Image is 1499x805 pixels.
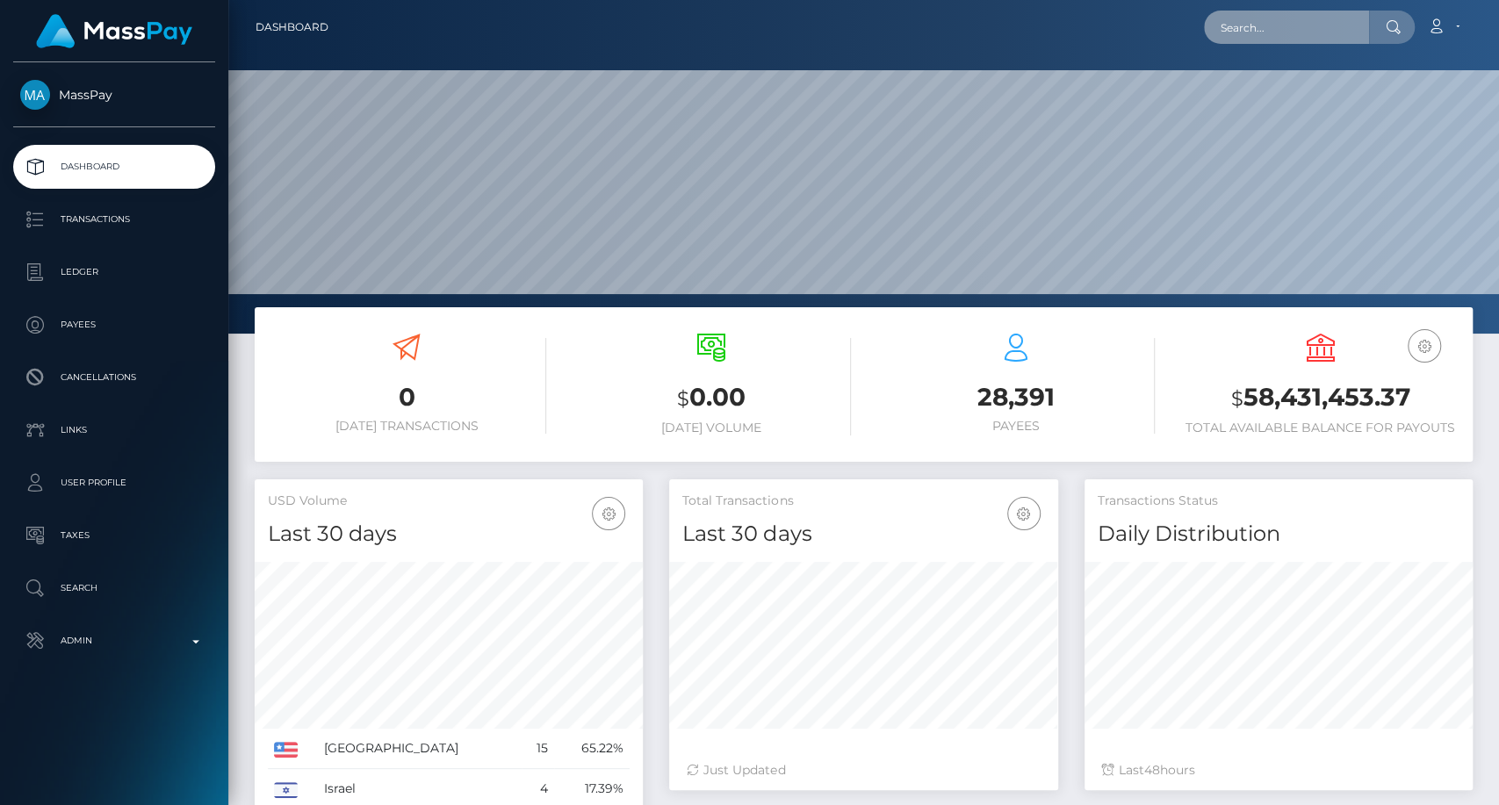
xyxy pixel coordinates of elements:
a: User Profile [13,461,215,505]
p: Search [20,575,208,601]
p: Dashboard [20,154,208,180]
h5: Total Transactions [682,492,1044,510]
h5: USD Volume [268,492,630,510]
p: Admin [20,628,208,654]
td: [GEOGRAPHIC_DATA] [318,729,522,769]
h3: 58,431,453.37 [1181,380,1459,416]
a: Links [13,408,215,452]
a: Ledger [13,250,215,294]
p: Transactions [20,206,208,233]
input: Search... [1204,11,1369,44]
div: Last hours [1102,761,1455,780]
h5: Transactions Status [1098,492,1459,510]
a: Cancellations [13,356,215,399]
a: Search [13,566,215,610]
h6: Payees [877,419,1156,434]
a: Dashboard [13,145,215,189]
td: 15 [522,729,554,769]
h3: 28,391 [877,380,1156,414]
h6: [DATE] Transactions [268,419,546,434]
p: Cancellations [20,364,208,391]
h6: [DATE] Volume [573,420,851,435]
h3: 0.00 [573,380,851,416]
small: $ [1231,386,1243,411]
span: 48 [1144,762,1160,778]
a: Transactions [13,198,215,241]
img: IL.png [274,782,298,798]
h4: Last 30 days [268,519,630,550]
p: Taxes [20,522,208,549]
h6: Total Available Balance for Payouts [1181,420,1459,435]
p: Payees [20,312,208,338]
p: Links [20,417,208,443]
span: MassPay [13,87,215,103]
small: $ [677,386,689,411]
a: Payees [13,303,215,347]
a: Dashboard [256,9,328,46]
h3: 0 [268,380,546,414]
img: MassPay Logo [36,14,192,48]
a: Admin [13,619,215,663]
a: Taxes [13,514,215,557]
h4: Last 30 days [682,519,1044,550]
img: US.png [274,742,298,758]
div: Just Updated [687,761,1040,780]
td: 65.22% [554,729,630,769]
p: User Profile [20,470,208,496]
p: Ledger [20,259,208,285]
img: MassPay [20,80,50,110]
h4: Daily Distribution [1098,519,1459,550]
